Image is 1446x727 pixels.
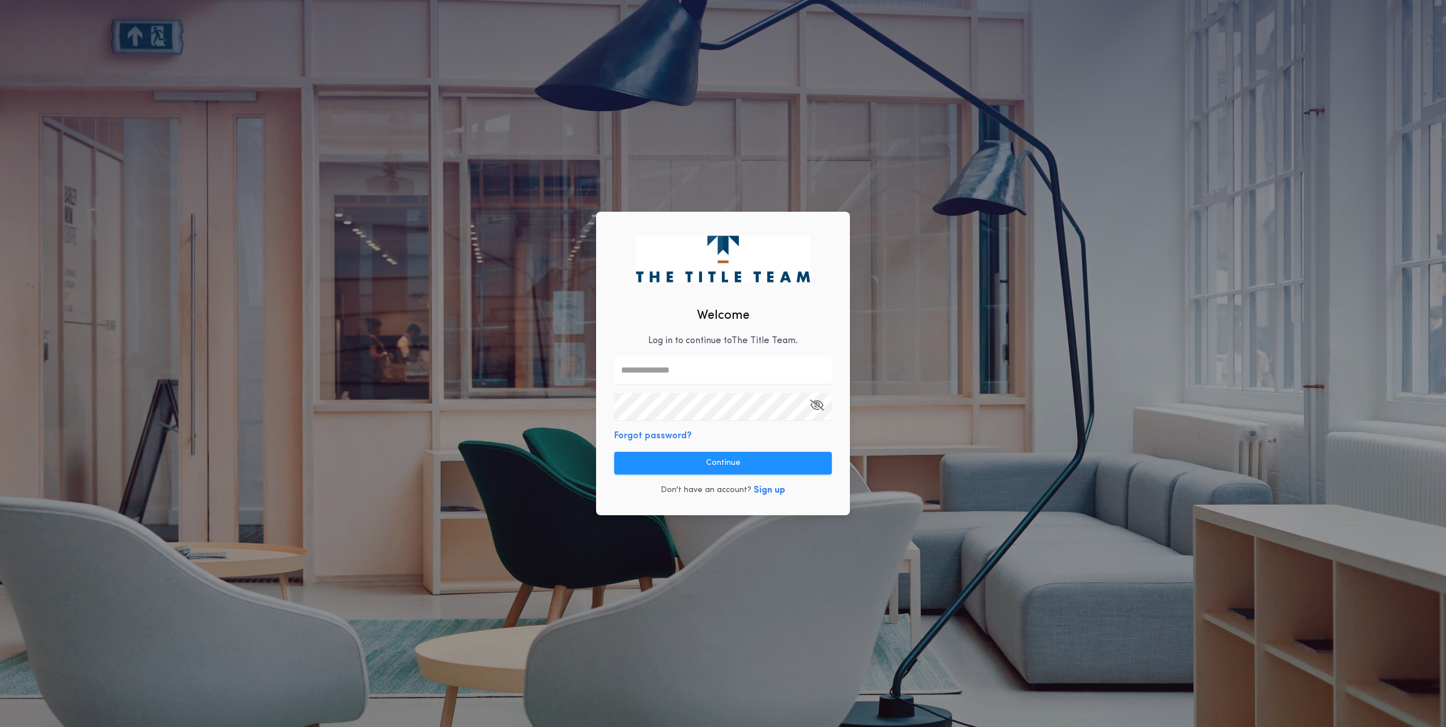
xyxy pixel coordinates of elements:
[661,485,751,496] p: Don't have an account?
[614,429,692,443] button: Forgot password?
[754,484,785,497] button: Sign up
[648,334,798,348] p: Log in to continue to The Title Team .
[636,236,810,282] img: logo
[614,452,832,474] button: Continue
[697,306,750,325] h2: Welcome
